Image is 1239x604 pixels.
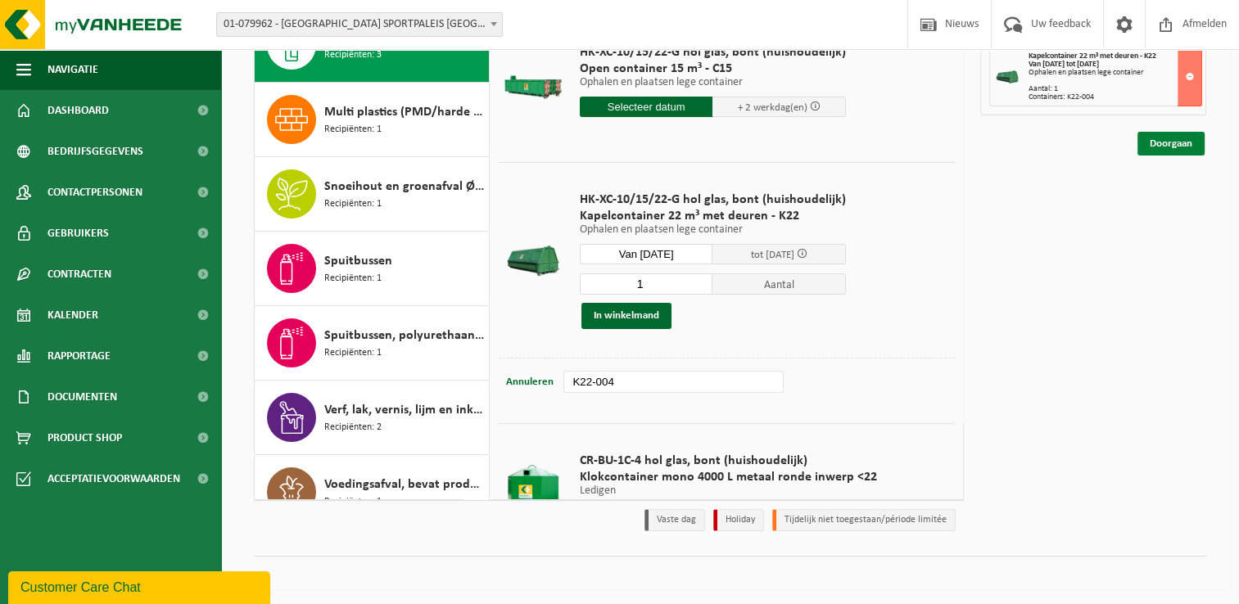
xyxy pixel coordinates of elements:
strong: Van [DATE] tot [DATE] [1029,60,1099,69]
button: Annuleren [504,371,555,394]
span: Recipiënten: 2 [324,420,382,435]
span: Contracten [47,254,111,295]
input: Selecteer datum [580,244,713,264]
button: Snoeihout en groenafval Ø < 12 cm Recipiënten: 1 [255,157,490,232]
input: bv. C10-005 [563,371,783,393]
span: Kalender [47,295,98,336]
span: Recipiënten: 1 [324,271,382,286]
span: Aantal [712,273,846,295]
span: Open container 15 m³ - C15 [580,61,846,77]
span: Product Shop [47,417,122,458]
span: Navigatie [47,49,98,90]
input: Selecteer datum [580,97,713,117]
span: HK-XC-10/15/22-G hol glas, bont (huishoudelijk) [580,44,846,61]
span: Multi plastics (PMD/harde kunststoffen/spanbanden/EPS/folie naturel/folie gemengd) [324,102,485,122]
button: Verf, lak, vernis, lijm en inkt, industrieel in kleinverpakking Recipiënten: 2 [255,381,490,455]
span: CR-BU-1C-4 hol glas, bont (huishoudelijk) [580,453,877,469]
span: Rapportage [47,336,111,376]
li: Holiday [713,509,764,531]
button: Spuitbussen, polyurethaan (PU) Recipiënten: 1 [255,306,490,381]
span: Recipiënten: 1 [324,196,382,212]
button: In winkelmand [581,303,672,329]
span: Voedingsafval, bevat producten van dierlijke oorsprong, onverpakt, categorie 3 [324,475,485,494]
p: Ophalen en plaatsen lege container [580,224,846,236]
div: Containers: K22-004 [1029,93,1201,101]
span: Documenten [47,376,117,417]
div: Ophalen en plaatsen lege container [1029,69,1201,77]
span: Spuitbussen [324,251,392,271]
span: Gebruikers [47,213,109,254]
span: Recipiënten: 1 [324,345,382,361]
span: Dashboard [47,90,109,131]
p: Ophalen en plaatsen lege container [580,77,846,88]
button: Spuitbussen Recipiënten: 1 [255,232,490,306]
span: Kapelcontainer 22 m³ met deuren - K22 [1029,52,1156,61]
div: Aantal: 1 [1029,85,1201,93]
span: Contactpersonen [47,172,142,213]
span: Acceptatievoorwaarden [47,458,180,499]
span: Bedrijfsgegevens [47,131,143,172]
span: Annuleren [506,376,554,387]
p: Ledigen [580,485,877,497]
span: 01-079962 - ANTWERPS SPORTPALEIS NV - MERKSEM [217,13,502,36]
a: Doorgaan [1137,132,1205,156]
span: Klokcontainer mono 4000 L metaal ronde inwerp <22 [580,469,877,485]
li: Tijdelijk niet toegestaan/période limitée [772,509,956,531]
span: Recipiënten: 1 [324,494,382,510]
span: 01-079962 - ANTWERPS SPORTPALEIS NV - MERKSEM [216,12,503,37]
span: Spuitbussen, polyurethaan (PU) [324,326,485,345]
span: Recipiënten: 1 [324,122,382,137]
span: Snoeihout en groenafval Ø < 12 cm [324,177,485,196]
button: Multi plastics (PMD/harde kunststoffen/spanbanden/EPS/folie naturel/folie gemengd) Recipiënten: 1 [255,83,490,157]
span: + 2 werkdag(en) [738,102,807,113]
iframe: chat widget [8,568,274,604]
span: Verf, lak, vernis, lijm en inkt, industrieel in kleinverpakking [324,400,485,420]
button: Voedingsafval, bevat producten van dierlijke oorsprong, onverpakt, categorie 3 Recipiënten: 1 [255,455,490,529]
span: Recipiënten: 3 [324,47,382,63]
li: Vaste dag [644,509,705,531]
span: HK-XC-10/15/22-G hol glas, bont (huishoudelijk) [580,192,846,208]
span: tot [DATE] [751,250,794,260]
span: Kapelcontainer 22 m³ met deuren - K22 [580,208,846,224]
